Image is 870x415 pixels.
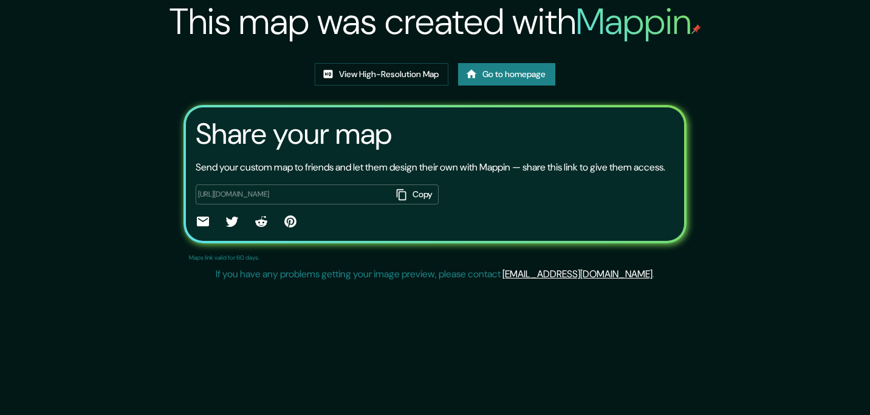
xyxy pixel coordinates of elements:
a: [EMAIL_ADDRESS][DOMAIN_NAME] [502,268,652,280]
p: Maps link valid for 60 days. [189,253,259,262]
button: Copy [391,184,439,204]
img: mappin-pin [691,24,701,34]
a: Go to homepage [458,63,555,86]
a: View High-Resolution Map [315,63,448,86]
p: Send your custom map to friends and let them design their own with Mappin — share this link to gi... [196,160,665,175]
p: If you have any problems getting your image preview, please contact . [216,267,654,282]
h3: Share your map [196,117,392,151]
